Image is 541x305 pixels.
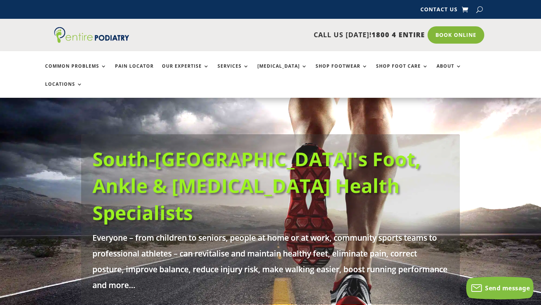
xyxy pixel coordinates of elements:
a: Services [218,64,249,80]
a: Contact Us [420,7,458,15]
p: CALL US [DATE]! [154,30,425,40]
span: Send message [485,284,530,292]
img: logo (1) [54,27,129,43]
button: Send message [466,277,533,299]
a: Common Problems [45,64,107,80]
a: Pain Locator [115,64,154,80]
a: About [437,64,462,80]
a: South-[GEOGRAPHIC_DATA]'s Foot, Ankle & [MEDICAL_DATA] Health Specialists [92,146,421,226]
a: Book Online [428,26,484,44]
a: Locations [45,82,83,98]
a: Our Expertise [162,64,209,80]
p: Everyone – from children to seniors, people at home or at work, community sports teams to profess... [92,230,449,293]
a: [MEDICAL_DATA] [257,64,307,80]
span: 1800 4 ENTIRE [372,30,425,39]
a: Shop Footwear [316,64,368,80]
a: Shop Foot Care [376,64,428,80]
a: Entire Podiatry [54,37,129,44]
